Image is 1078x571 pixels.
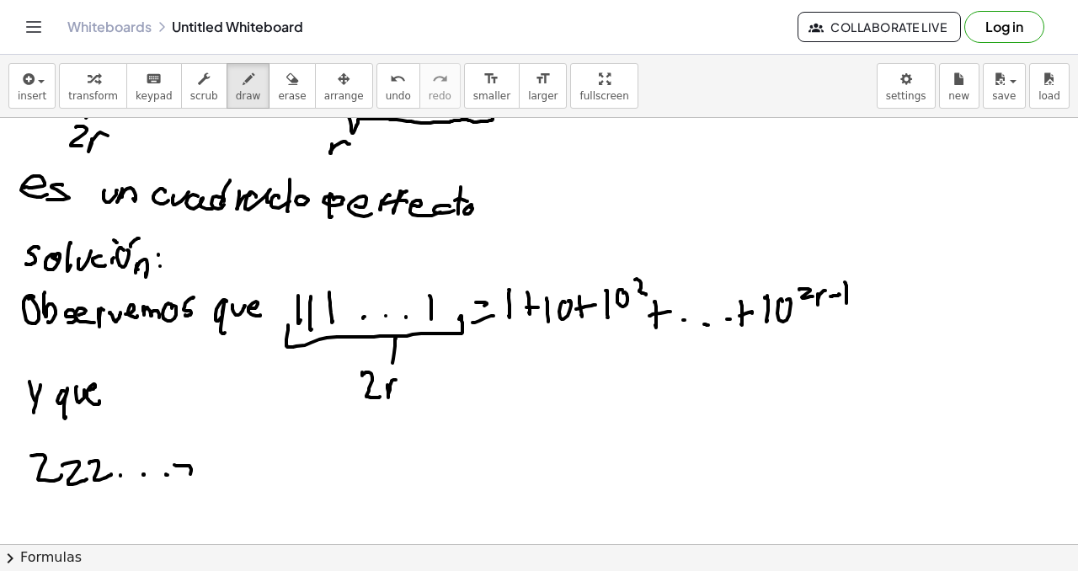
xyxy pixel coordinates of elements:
button: fullscreen [570,63,638,109]
button: undoundo [376,63,420,109]
span: arrange [324,90,364,102]
span: smaller [473,90,510,102]
span: erase [278,90,306,102]
i: format_size [483,69,499,89]
button: insert [8,63,56,109]
i: undo [390,69,406,89]
span: save [992,90,1016,102]
button: arrange [315,63,373,109]
button: redoredo [419,63,461,109]
button: transform [59,63,127,109]
button: Log in [964,11,1044,43]
span: fullscreen [579,90,628,102]
span: Collaborate Live [812,19,947,35]
span: settings [886,90,926,102]
button: Collaborate Live [798,12,961,42]
span: larger [528,90,558,102]
span: scrub [190,90,218,102]
button: format_sizelarger [519,63,567,109]
button: new [939,63,979,109]
button: save [983,63,1026,109]
button: settings [877,63,936,109]
span: load [1038,90,1060,102]
button: erase [269,63,315,109]
span: new [948,90,969,102]
span: undo [386,90,411,102]
button: scrub [181,63,227,109]
i: keyboard [146,69,162,89]
span: redo [429,90,451,102]
span: insert [18,90,46,102]
i: format_size [535,69,551,89]
span: transform [68,90,118,102]
button: Toggle navigation [20,13,47,40]
span: draw [236,90,261,102]
span: keypad [136,90,173,102]
button: draw [227,63,270,109]
button: keyboardkeypad [126,63,182,109]
a: Whiteboards [67,19,152,35]
i: redo [432,69,448,89]
button: format_sizesmaller [464,63,520,109]
button: load [1029,63,1070,109]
